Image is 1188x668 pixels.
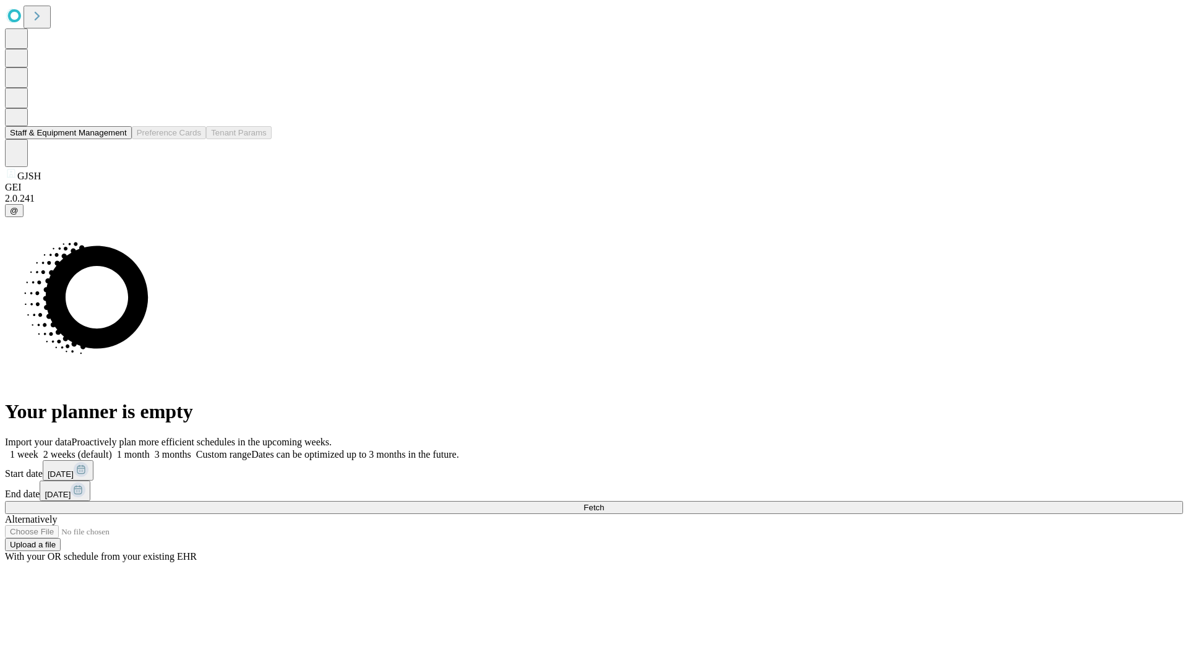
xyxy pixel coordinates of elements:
button: Upload a file [5,538,61,551]
span: Dates can be optimized up to 3 months in the future. [251,449,458,460]
div: 2.0.241 [5,193,1183,204]
span: [DATE] [48,469,74,479]
span: Import your data [5,437,72,447]
span: [DATE] [45,490,71,499]
span: Alternatively [5,514,57,525]
span: 3 months [155,449,191,460]
span: GJSH [17,171,41,181]
div: End date [5,481,1183,501]
button: Preference Cards [132,126,206,139]
span: Fetch [583,503,604,512]
button: Staff & Equipment Management [5,126,132,139]
button: Tenant Params [206,126,272,139]
button: Fetch [5,501,1183,514]
div: Start date [5,460,1183,481]
button: @ [5,204,24,217]
span: With your OR schedule from your existing EHR [5,551,197,562]
span: @ [10,206,19,215]
button: [DATE] [43,460,93,481]
div: GEI [5,182,1183,193]
h1: Your planner is empty [5,400,1183,423]
button: [DATE] [40,481,90,501]
span: Proactively plan more efficient schedules in the upcoming weeks. [72,437,332,447]
span: 1 month [117,449,150,460]
span: Custom range [196,449,251,460]
span: 1 week [10,449,38,460]
span: 2 weeks (default) [43,449,112,460]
